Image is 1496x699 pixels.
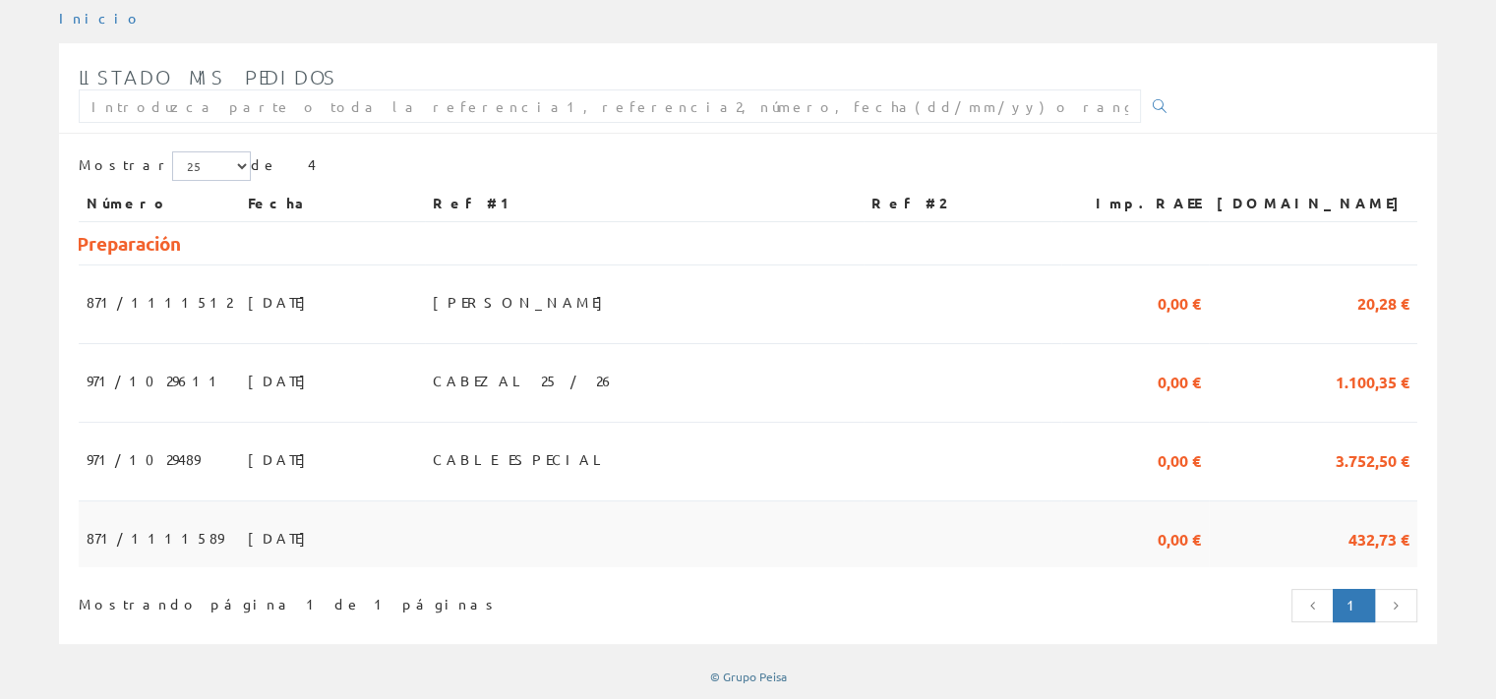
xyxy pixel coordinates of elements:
[79,151,1417,186] div: de 4
[1348,521,1409,554] span: 432,73 €
[79,587,620,614] div: Mostrando página 1 de 1 páginas
[864,186,1061,221] th: Ref #2
[1158,521,1201,554] span: 0,00 €
[433,442,610,476] span: CABLE ESPECIAL
[1336,442,1409,476] span: 3.752,50 €
[87,285,232,319] span: 871/1111512
[79,89,1141,123] input: Introduzca parte o toda la referencia1, referencia2, número, fecha(dd/mm/yy) o rango de fechas(dd...
[1291,589,1335,622] a: Página anterior
[248,442,316,476] span: [DATE]
[79,151,251,181] label: Mostrar
[1158,442,1201,476] span: 0,00 €
[433,285,613,319] span: [PERSON_NAME]
[1158,285,1201,319] span: 0,00 €
[172,151,251,181] select: Mostrar
[59,669,1437,685] div: © Grupo Peisa
[433,364,616,397] span: CABEZAL 25 / 26
[1061,186,1209,221] th: Imp.RAEE
[59,9,143,27] a: Inicio
[1336,364,1409,397] span: 1.100,35 €
[87,364,225,397] span: 971/1029611
[1158,364,1201,397] span: 0,00 €
[248,285,316,319] span: [DATE]
[87,442,200,476] span: 971/1029489
[1357,285,1409,319] span: 20,28 €
[248,521,316,554] span: [DATE]
[248,364,316,397] span: [DATE]
[1209,186,1417,221] th: [DOMAIN_NAME]
[240,186,425,221] th: Fecha
[425,186,864,221] th: Ref #1
[1374,589,1417,622] a: Página siguiente
[1333,589,1375,622] a: Página actual
[77,231,181,256] span: Preparación
[87,521,223,554] span: 871/1111589
[79,186,240,221] th: Número
[79,65,337,88] span: Listado mis pedidos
